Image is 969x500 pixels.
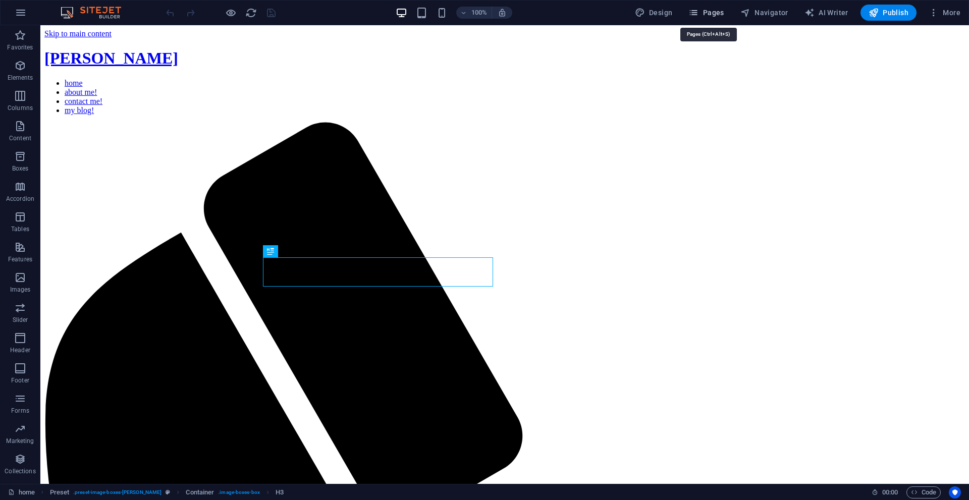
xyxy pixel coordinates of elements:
[12,164,29,173] p: Boxes
[800,5,852,21] button: AI Writer
[684,5,728,21] button: Pages
[860,5,917,21] button: Publish
[631,5,677,21] div: Design (Ctrl+Alt+Y)
[166,489,170,495] i: This element is a customizable preset
[6,437,34,445] p: Marketing
[804,8,848,18] span: AI Writer
[740,8,788,18] span: Navigator
[688,8,724,18] span: Pages
[906,486,941,498] button: Code
[8,255,32,263] p: Features
[869,8,908,18] span: Publish
[8,104,33,112] p: Columns
[11,407,29,415] p: Forms
[872,486,898,498] h6: Session time
[245,7,257,19] i: Reload page
[58,7,134,19] img: Editor Logo
[50,486,284,498] nav: breadcrumb
[10,286,31,294] p: Images
[8,486,35,498] a: Click to cancel selection. Double-click to open Pages
[10,346,30,354] p: Header
[73,486,161,498] span: . preset-image-boxes-[PERSON_NAME]
[929,8,960,18] span: More
[11,376,29,384] p: Footer
[889,488,891,496] span: :
[925,5,964,21] button: More
[13,316,28,324] p: Slider
[8,74,33,82] p: Elements
[882,486,898,498] span: 00 00
[186,486,214,498] span: Click to select. Double-click to edit
[456,7,492,19] button: 100%
[276,486,284,498] span: Click to select. Double-click to edit
[498,8,507,17] i: On resize automatically adjust zoom level to fit chosen device.
[736,5,792,21] button: Navigator
[911,486,936,498] span: Code
[5,467,35,475] p: Collections
[635,8,673,18] span: Design
[245,7,257,19] button: reload
[218,486,260,498] span: . image-boxes-box
[631,5,677,21] button: Design
[9,134,31,142] p: Content
[50,486,70,498] span: Click to select. Double-click to edit
[4,4,71,13] a: Skip to main content
[7,43,33,51] p: Favorites
[6,195,34,203] p: Accordion
[225,7,237,19] button: Click here to leave preview mode and continue editing
[11,225,29,233] p: Tables
[949,486,961,498] button: Usercentrics
[471,7,488,19] h6: 100%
